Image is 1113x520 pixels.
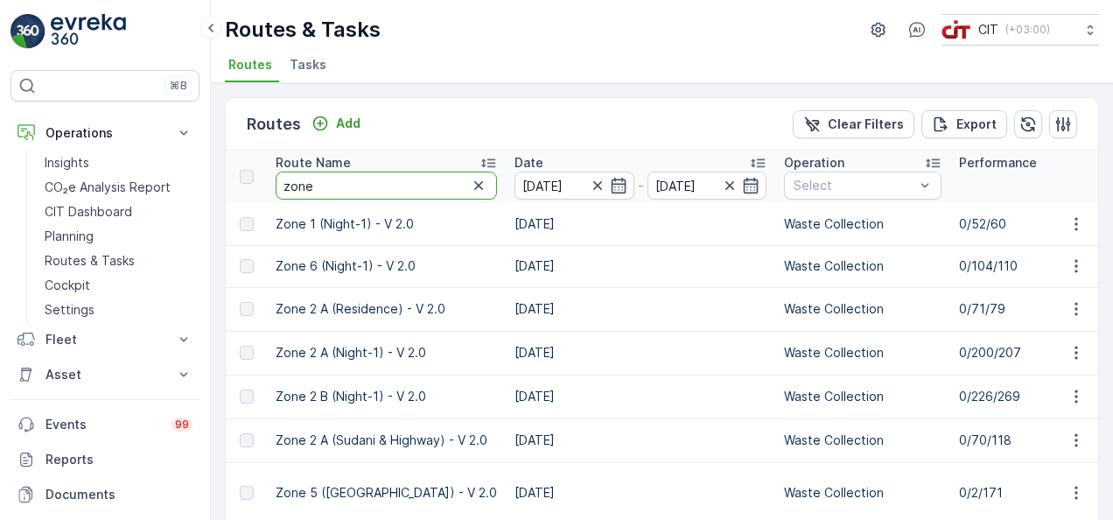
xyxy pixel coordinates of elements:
[38,224,199,249] a: Planning
[506,331,775,375] td: [DATE]
[506,203,775,245] td: [DATE]
[45,301,94,319] p: Settings
[45,331,164,348] p: Fleet
[506,287,775,331] td: [DATE]
[647,172,767,200] input: dd/mm/yyyy
[10,477,199,512] a: Documents
[784,257,941,275] p: Waste Collection
[240,259,254,273] div: Toggle Row Selected
[784,300,941,318] p: Waste Collection
[784,154,844,172] p: Operation
[45,252,135,270] p: Routes & Tasks
[784,484,941,502] p: Waste Collection
[38,200,199,224] a: CIT Dashboard
[336,115,360,132] p: Add
[276,215,497,233] p: Zone 1 (Night-1) - V 2.0
[38,273,199,298] a: Cockpit
[959,154,1037,172] p: Performance
[240,486,254,500] div: Toggle Row Selected
[10,322,199,357] button: Fleet
[638,175,644,196] p: -
[276,154,351,172] p: Route Name
[51,14,126,49] img: logo_light-DOdMpM7g.png
[784,388,941,405] p: Waste Collection
[10,357,199,392] button: Asset
[38,249,199,273] a: Routes & Tasks
[45,154,89,172] p: Insights
[1005,23,1050,37] p: ( +03:00 )
[228,56,272,74] span: Routes
[38,298,199,322] a: Settings
[784,215,941,233] p: Waste Collection
[45,486,192,503] p: Documents
[784,344,941,362] p: Waste Collection
[506,245,775,287] td: [DATE]
[247,112,301,137] p: Routes
[45,366,164,383] p: Asset
[240,302,254,316] div: Toggle Row Selected
[514,172,634,200] input: dd/mm/yyyy
[10,116,199,151] button: Operations
[45,179,171,196] p: CO₂e Analysis Report
[793,110,914,138] button: Clear Filters
[38,151,199,175] a: Insights
[45,124,164,142] p: Operations
[10,407,199,442] a: Events99
[10,442,199,477] a: Reports
[506,375,775,418] td: [DATE]
[276,257,497,275] p: Zone 6 (Night-1) - V 2.0
[276,484,497,502] p: Zone 5 ([GEOGRAPHIC_DATA]) - V 2.0
[276,388,497,405] p: Zone 2 B (Night-1) - V 2.0
[978,21,998,39] p: CIT
[828,116,904,133] p: Clear Filters
[240,433,254,447] div: Toggle Row Selected
[10,14,45,49] img: logo
[921,110,1007,138] button: Export
[304,113,367,134] button: Add
[276,432,497,449] p: Zone 2 A (Sudani & Highway) - V 2.0
[170,79,187,93] p: ⌘B
[240,217,254,231] div: Toggle Row Selected
[956,116,997,133] p: Export
[276,344,497,362] p: Zone 2 A (Night-1) - V 2.0
[45,203,132,221] p: CIT Dashboard
[276,172,497,200] input: Search
[240,390,254,404] div: Toggle Row Selected
[45,416,161,433] p: Events
[240,346,254,360] div: Toggle Row Selected
[514,154,543,172] p: Date
[175,418,189,432] p: 99
[45,451,192,468] p: Reports
[225,16,381,44] p: Routes & Tasks
[290,56,326,74] span: Tasks
[45,228,94,245] p: Planning
[276,300,497,318] p: Zone 2 A (Residence) - V 2.0
[794,177,914,194] p: Select
[784,432,941,449] p: Waste Collection
[45,277,90,294] p: Cockpit
[506,418,775,462] td: [DATE]
[941,20,971,39] img: cit-logo_pOk6rL0.png
[38,175,199,200] a: CO₂e Analysis Report
[941,14,1099,46] button: CIT(+03:00)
